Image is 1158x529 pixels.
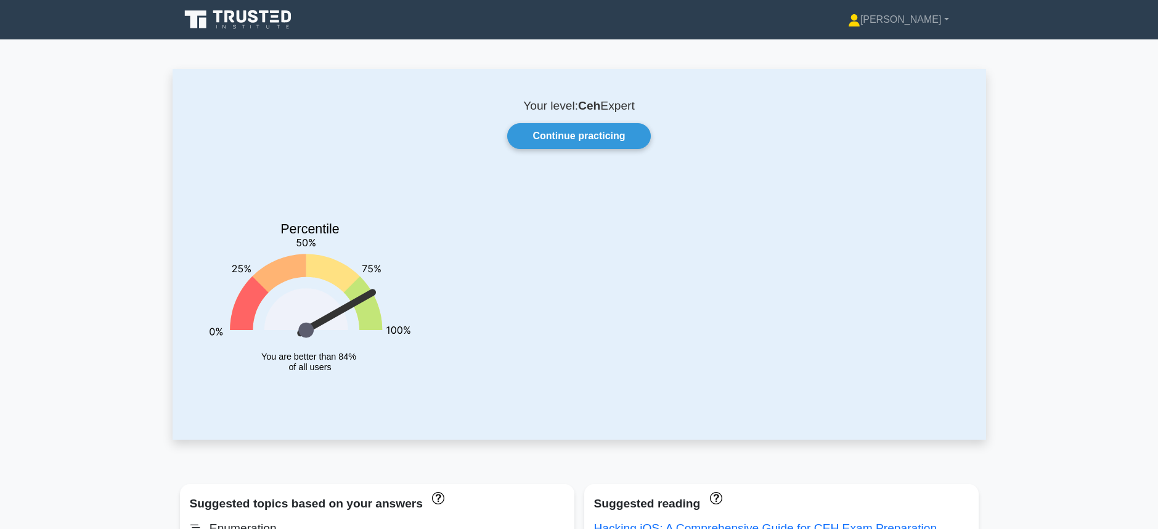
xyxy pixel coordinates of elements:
[594,494,969,514] div: Suggested reading
[190,494,565,514] div: Suggested topics based on your answers
[818,7,979,32] a: [PERSON_NAME]
[507,123,650,149] a: Continue practicing
[706,491,722,504] a: These concepts have been answered less than 50% correct. The guides disapear when you answer ques...
[261,352,356,361] tspan: You are better than 84%
[288,363,331,373] tspan: of all users
[202,99,956,113] p: Your level: Expert
[280,222,340,236] text: Percentile
[429,491,444,504] a: These topics have been answered less than 50% correct. Topics disapear when you answer questions ...
[578,99,600,112] b: Ceh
